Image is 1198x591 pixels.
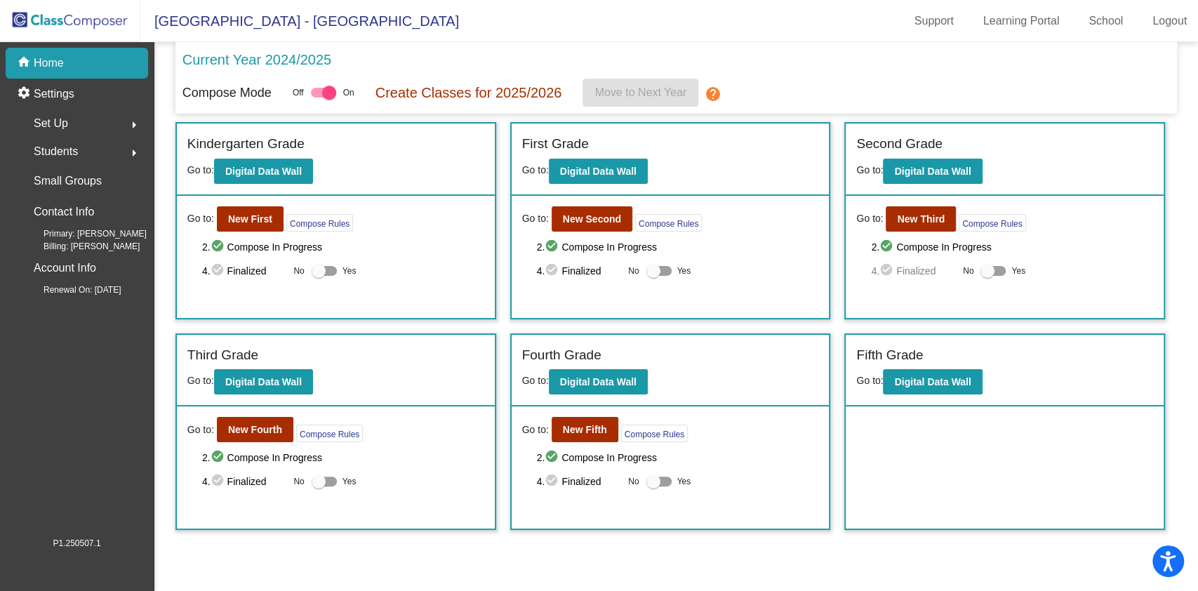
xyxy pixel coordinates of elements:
[202,473,287,490] span: 4. Finalized
[17,55,34,72] mat-icon: home
[217,417,293,442] button: New Fourth
[34,86,74,102] p: Settings
[522,134,589,154] label: First Grade
[522,211,549,226] span: Go to:
[903,10,965,32] a: Support
[522,423,549,437] span: Go to:
[886,206,956,232] button: New Third
[871,263,956,279] span: 4. Finalized
[545,239,561,255] mat-icon: check_circle
[211,263,227,279] mat-icon: check_circle
[211,449,227,466] mat-icon: check_circle
[545,449,561,466] mat-icon: check_circle
[34,202,94,222] p: Contact Info
[871,239,1153,255] span: 2. Compose In Progress
[856,164,883,175] span: Go to:
[187,134,305,154] label: Kindergarten Grade
[211,473,227,490] mat-icon: check_circle
[963,265,973,277] span: No
[1011,263,1025,279] span: Yes
[225,376,302,387] b: Digital Data Wall
[202,239,484,255] span: 2. Compose In Progress
[126,145,142,161] mat-icon: arrow_right
[522,375,549,386] span: Go to:
[879,239,896,255] mat-icon: check_circle
[552,417,618,442] button: New Fifth
[293,265,304,277] span: No
[211,239,227,255] mat-icon: check_circle
[21,227,147,240] span: Primary: [PERSON_NAME]
[187,345,258,366] label: Third Grade
[342,473,357,490] span: Yes
[522,164,549,175] span: Go to:
[17,86,34,102] mat-icon: settings
[217,206,284,232] button: New First
[537,449,819,466] span: 2. Compose In Progress
[296,425,363,442] button: Compose Rules
[704,86,721,102] mat-icon: help
[34,258,96,278] p: Account Info
[214,369,313,394] button: Digital Data Wall
[21,240,140,253] span: Billing: [PERSON_NAME]
[1077,10,1134,32] a: School
[1141,10,1198,32] a: Logout
[677,473,691,490] span: Yes
[214,159,313,184] button: Digital Data Wall
[856,211,883,226] span: Go to:
[34,171,102,191] p: Small Groups
[563,213,621,225] b: New Second
[883,159,982,184] button: Digital Data Wall
[635,214,702,232] button: Compose Rules
[34,114,68,133] span: Set Up
[560,376,637,387] b: Digital Data Wall
[225,166,302,177] b: Digital Data Wall
[545,263,561,279] mat-icon: check_circle
[187,375,214,386] span: Go to:
[375,82,562,103] p: Create Classes for 2025/2026
[621,425,688,442] button: Compose Rules
[549,159,648,184] button: Digital Data Wall
[293,475,304,488] span: No
[202,263,287,279] span: 4. Finalized
[522,345,601,366] label: Fourth Grade
[628,475,639,488] span: No
[34,142,78,161] span: Students
[182,49,331,70] p: Current Year 2024/2025
[182,84,272,102] p: Compose Mode
[34,55,64,72] p: Home
[228,213,272,225] b: New First
[560,166,637,177] b: Digital Data Wall
[879,263,896,279] mat-icon: check_circle
[228,424,282,435] b: New Fourth
[545,473,561,490] mat-icon: check_circle
[21,284,121,296] span: Renewal On: [DATE]
[343,86,354,99] span: On
[187,423,214,437] span: Go to:
[342,263,357,279] span: Yes
[286,214,353,232] button: Compose Rules
[856,375,883,386] span: Go to:
[883,369,982,394] button: Digital Data Wall
[563,424,607,435] b: New Fifth
[856,134,943,154] label: Second Grade
[140,10,459,32] span: [GEOGRAPHIC_DATA] - [GEOGRAPHIC_DATA]
[537,239,819,255] span: 2. Compose In Progress
[187,164,214,175] span: Go to:
[677,263,691,279] span: Yes
[972,10,1071,32] a: Learning Portal
[628,265,639,277] span: No
[894,166,971,177] b: Digital Data Wall
[959,214,1025,232] button: Compose Rules
[549,369,648,394] button: Digital Data Wall
[583,79,698,107] button: Move to Next Year
[552,206,632,232] button: New Second
[293,86,304,99] span: Off
[187,211,214,226] span: Go to:
[894,376,971,387] b: Digital Data Wall
[202,449,484,466] span: 2. Compose In Progress
[856,345,923,366] label: Fifth Grade
[537,473,622,490] span: 4. Finalized
[594,86,686,98] span: Move to Next Year
[126,117,142,133] mat-icon: arrow_right
[537,263,622,279] span: 4. Finalized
